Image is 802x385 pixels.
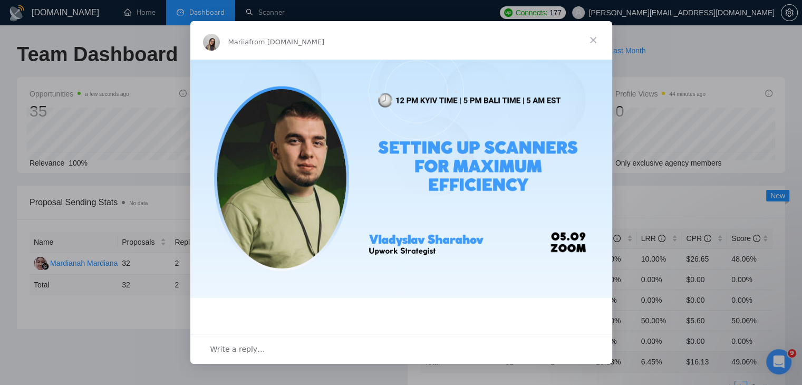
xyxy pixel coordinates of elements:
div: 🎤 we’re hosting another exclusive session with : [255,316,548,353]
span: Close [574,21,612,59]
span: Mariia [228,38,249,46]
div: Open conversation and reply [190,334,612,364]
img: Profile image for Mariia [203,34,220,51]
span: Write a reply… [210,342,265,356]
span: from [DOMAIN_NAME] [249,38,324,46]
